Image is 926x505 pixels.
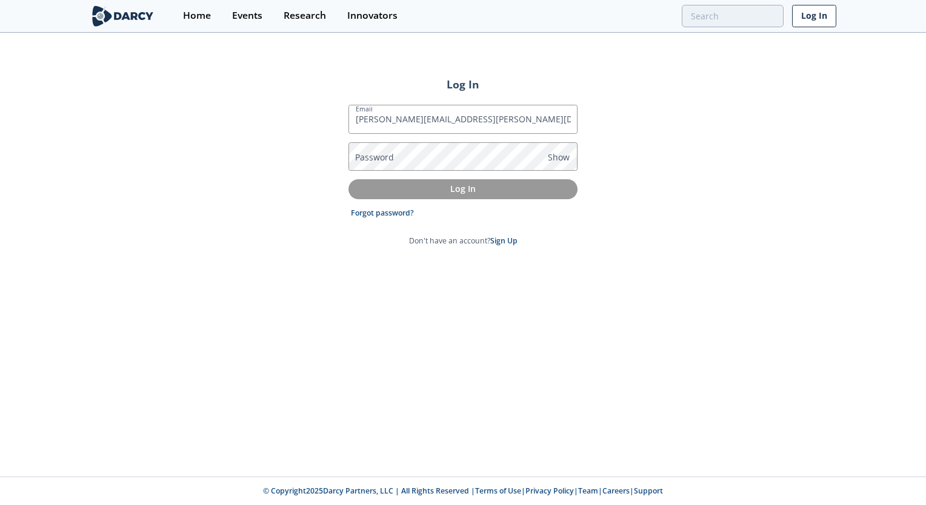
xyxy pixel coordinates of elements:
button: Log In [348,179,578,199]
h2: Log In [348,76,578,92]
div: Research [284,11,326,21]
a: Team [578,486,598,496]
a: Support [634,486,663,496]
p: Log In [357,182,569,195]
p: Don't have an account? [409,236,518,246]
label: Password [355,151,394,163]
span: Show [548,151,570,163]
img: logo-wide.svg [90,5,156,27]
a: Sign Up [490,236,518,246]
p: © Copyright 2025 Darcy Partners, LLC | All Rights Reserved | | | | | [44,486,882,497]
a: Careers [602,486,630,496]
a: Log In [792,5,836,27]
div: Events [232,11,262,21]
input: Advanced Search [682,5,784,27]
div: Home [183,11,211,21]
label: Email [356,104,373,114]
a: Terms of Use [475,486,521,496]
a: Forgot password? [351,208,414,219]
a: Privacy Policy [525,486,574,496]
div: Innovators [347,11,398,21]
